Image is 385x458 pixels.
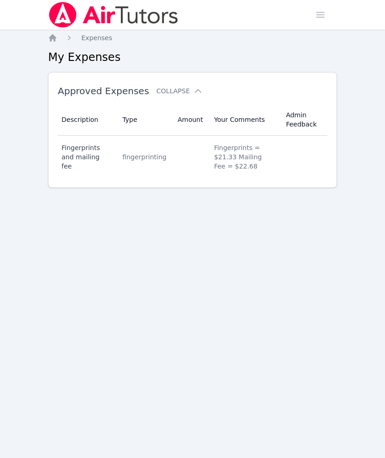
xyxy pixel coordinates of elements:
[209,104,281,136] th: Your Comments
[61,143,111,171] div: Fingerprints and mailing fee
[58,85,149,96] span: Approved Expenses
[48,33,337,42] nav: Breadcrumb
[122,152,167,162] div: fingerprinting
[48,50,337,65] h2: My Expenses
[156,86,203,96] button: Collapse
[172,104,209,136] th: Amount
[280,104,327,136] th: Admin Feedback
[117,104,172,136] th: Type
[81,33,112,42] a: Expenses
[81,34,112,42] span: Expenses
[58,136,327,178] tr: Fingerprints and mailing feefingerprintingFingerprints = $21.33 Mailing Fee = $22.68
[48,2,179,28] img: Air Tutors
[214,143,275,171] div: Fingerprints = $21.33 Mailing Fee = $22.68
[58,104,117,136] th: Description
